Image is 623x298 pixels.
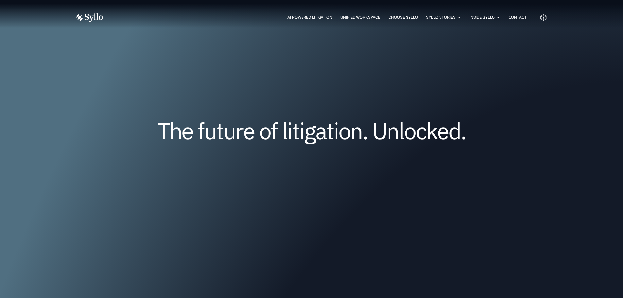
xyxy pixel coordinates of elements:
nav: Menu [116,14,527,21]
div: Menu Toggle [116,14,527,21]
a: Inside Syllo [469,14,495,20]
a: Choose Syllo [389,14,418,20]
a: Syllo Stories [426,14,456,20]
h1: The future of litigation. Unlocked. [115,120,508,142]
a: Unified Workspace [340,14,380,20]
a: AI Powered Litigation [287,14,332,20]
a: Contact [509,14,527,20]
img: Vector [76,13,103,22]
